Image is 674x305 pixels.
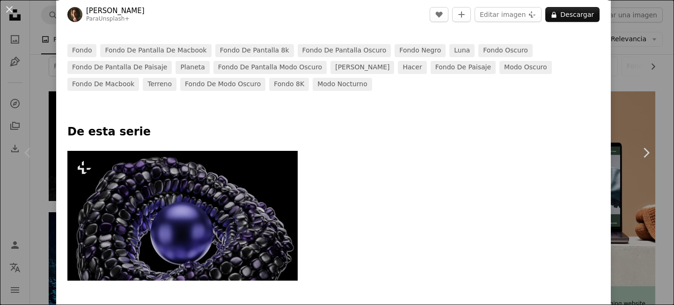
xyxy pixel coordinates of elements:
[99,15,130,22] a: Unsplash+
[395,44,446,57] a: fondo negro
[67,78,139,91] a: fondo de macbook
[67,7,82,22] img: Ve al perfil de Alex Shuper
[430,7,448,22] button: Me gusta
[313,78,372,91] a: Modo nocturno
[67,61,172,74] a: fondo de pantalla de paisaje
[545,7,600,22] button: Descargar
[215,44,294,57] a: fondo de pantalla 8k
[449,44,475,57] a: luna
[180,78,265,91] a: Fondo de modo oscuro
[431,61,496,74] a: fondo de paisaje
[499,61,551,74] a: Modo oscuro
[67,211,298,220] a: Una bola púrpura está en medio de un fondo negro
[330,61,394,74] a: [PERSON_NAME]
[269,78,309,91] a: Fondo 8K
[67,151,298,281] img: Una bola púrpura está en medio de un fondo negro
[176,61,209,74] a: planeta
[398,61,426,74] a: hacer
[67,125,600,140] p: De esta serie
[475,7,542,22] button: Editar imagen
[86,15,145,23] div: Para
[618,108,674,198] a: Siguiente
[298,44,391,57] a: fondo de pantalla oscuro
[478,44,533,57] a: fondo oscuro
[100,44,211,57] a: fondo de pantalla de macbook
[67,44,96,57] a: fondo
[86,6,145,15] a: [PERSON_NAME]
[143,78,176,91] a: terreno
[452,7,471,22] button: Añade a la colección
[213,61,327,74] a: fondo de pantalla modo oscuro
